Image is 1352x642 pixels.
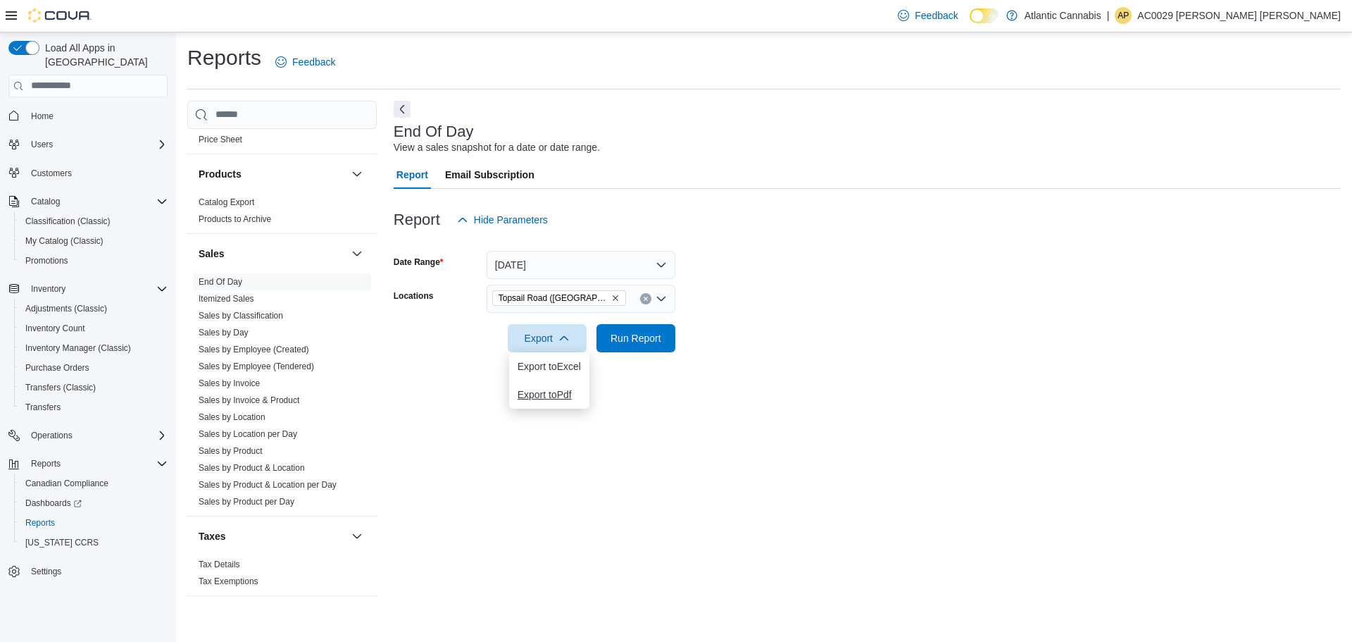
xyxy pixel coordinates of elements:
[20,379,101,396] a: Transfers (Classic)
[394,101,411,118] button: Next
[349,245,365,262] button: Sales
[292,55,335,69] span: Feedback
[187,556,377,595] div: Taxes
[199,361,314,372] span: Sales by Employee (Tendered)
[199,344,309,355] span: Sales by Employee (Created)
[199,446,263,456] a: Sales by Product
[199,395,299,405] a: Sales by Invoice & Product
[199,445,263,457] span: Sales by Product
[8,100,168,619] nav: Complex example
[25,193,168,210] span: Catalog
[20,475,114,492] a: Canadian Compliance
[20,300,168,317] span: Adjustments (Classic)
[199,497,294,507] a: Sales by Product per Day
[611,294,620,302] button: Remove Topsail Road (St. John's) from selection in this group
[656,293,667,304] button: Open list of options
[199,560,240,569] a: Tax Details
[20,340,137,357] a: Inventory Manager (Classic)
[199,167,242,181] h3: Products
[25,165,77,182] a: Customers
[3,135,173,154] button: Users
[31,196,60,207] span: Catalog
[518,361,581,372] span: Export to Excel
[199,395,299,406] span: Sales by Invoice & Product
[25,342,131,354] span: Inventory Manager (Classic)
[25,280,168,297] span: Inventory
[499,291,608,305] span: Topsail Road ([GEOGRAPHIC_DATA][PERSON_NAME])
[199,412,265,423] span: Sales by Location
[25,164,168,182] span: Customers
[394,140,600,155] div: View a sales snapshot for a date or date range.
[20,233,168,249] span: My Catalog (Classic)
[394,211,440,228] h3: Report
[25,107,168,125] span: Home
[396,161,428,189] span: Report
[611,331,661,345] span: Run Report
[20,340,168,357] span: Inventory Manager (Classic)
[199,559,240,570] span: Tax Details
[20,233,109,249] a: My Catalog (Classic)
[14,533,173,553] button: [US_STATE] CCRS
[25,303,107,314] span: Adjustments (Classic)
[199,134,242,145] span: Price Sheet
[1137,7,1341,24] p: AC0029 [PERSON_NAME] [PERSON_NAME]
[20,399,66,416] a: Transfers
[31,430,73,441] span: Operations
[14,299,173,319] button: Adjustments (Classic)
[20,252,74,269] a: Promotions
[199,327,249,338] span: Sales by Day
[892,1,963,30] a: Feedback
[25,562,168,580] span: Settings
[20,359,95,376] a: Purchase Orders
[394,123,474,140] h3: End Of Day
[1025,7,1101,24] p: Atlantic Cannabis
[199,135,242,144] a: Price Sheet
[3,192,173,211] button: Catalog
[199,293,254,304] span: Itemized Sales
[199,378,260,389] span: Sales by Invoice
[25,255,68,266] span: Promotions
[39,41,168,69] span: Load All Apps in [GEOGRAPHIC_DATA]
[199,428,297,440] span: Sales by Location per Day
[25,498,82,509] span: Dashboards
[25,280,71,297] button: Inventory
[25,323,85,334] span: Inventory Count
[487,251,675,279] button: [DATE]
[199,429,297,439] a: Sales by Location per Day
[199,247,225,261] h3: Sales
[25,362,89,374] span: Purchase Orders
[14,211,173,231] button: Classification (Classic)
[20,514,168,531] span: Reports
[3,279,173,299] button: Inventory
[199,197,254,207] a: Catalog Export
[349,166,365,183] button: Products
[187,44,261,72] h1: Reports
[199,480,337,490] a: Sales by Product & Location per Day
[20,399,168,416] span: Transfers
[509,381,589,409] button: Export toPdf
[1107,7,1110,24] p: |
[25,517,55,529] span: Reports
[20,495,168,512] span: Dashboards
[199,479,337,490] span: Sales by Product & Location per Day
[3,454,173,474] button: Reports
[25,402,61,413] span: Transfers
[199,276,242,288] span: End Of Day
[474,213,548,227] span: Hide Parameters
[199,311,283,321] a: Sales by Classification
[20,252,168,269] span: Promotions
[199,294,254,304] a: Itemized Sales
[31,139,53,150] span: Users
[25,136,168,153] span: Users
[199,247,346,261] button: Sales
[25,216,111,227] span: Classification (Classic)
[199,214,271,225] span: Products to Archive
[596,324,675,352] button: Run Report
[25,108,59,125] a: Home
[199,345,309,354] a: Sales by Employee (Created)
[20,320,168,337] span: Inventory Count
[25,478,108,489] span: Canadian Compliance
[199,529,226,543] h3: Taxes
[25,537,99,548] span: [US_STATE] CCRS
